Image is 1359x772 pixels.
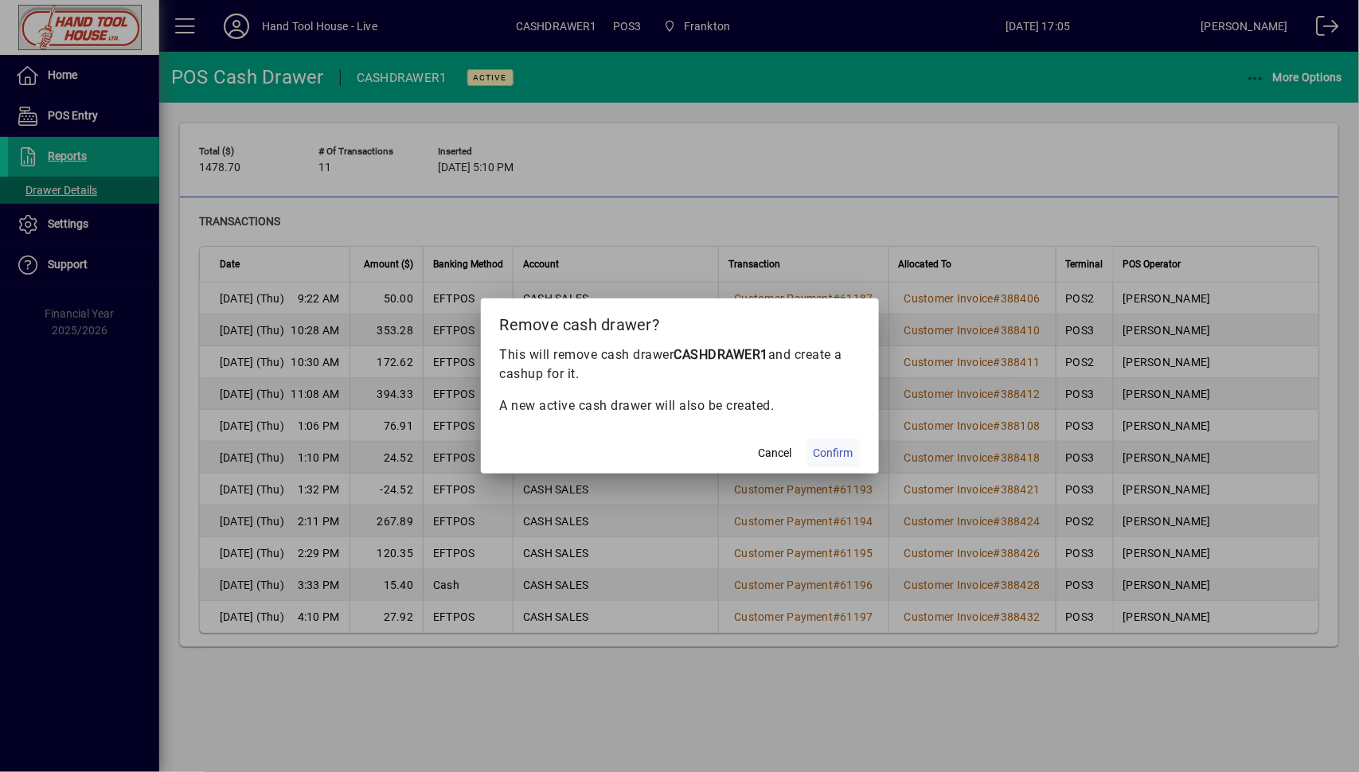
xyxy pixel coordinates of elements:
[807,439,860,467] button: Confirm
[814,445,853,462] span: Confirm
[750,439,801,467] button: Cancel
[500,396,860,415] p: A new active cash drawer will also be created.
[759,445,792,462] span: Cancel
[674,347,769,362] b: CASHDRAWER1
[500,345,860,384] p: This will remove cash drawer and create a cashup for it.
[481,298,879,345] h2: Remove cash drawer?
